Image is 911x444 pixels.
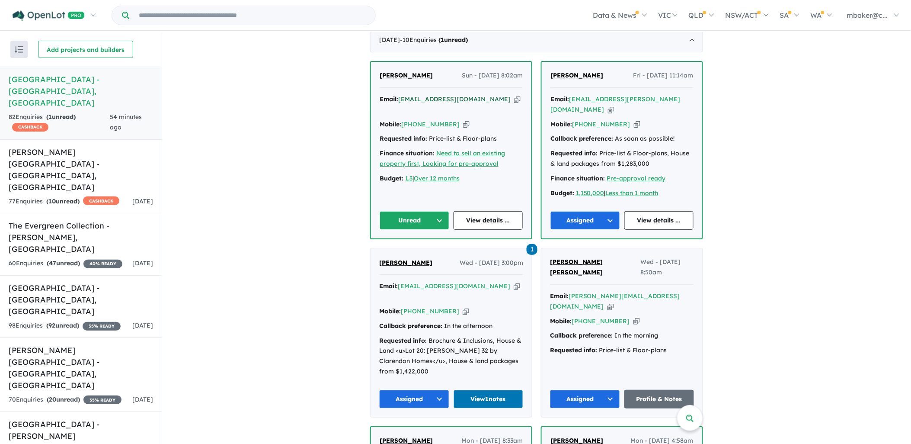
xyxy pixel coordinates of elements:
button: Copy [633,317,640,326]
a: [PERSON_NAME] [379,258,432,268]
div: Price-list & Floor-plans, House & land packages from $1,283,000 [550,148,694,169]
a: Pre-approval ready [607,174,666,182]
strong: Callback preference: [379,322,442,330]
button: Copy [514,95,521,104]
div: | [380,174,523,184]
span: 47 [49,259,56,267]
u: Less than 1 month [606,189,658,197]
span: - 10 Enquir ies [400,36,468,44]
strong: Mobile: [379,307,401,315]
span: [DATE] [132,197,153,205]
a: View1notes [454,390,524,409]
strong: Requested info: [550,346,598,354]
a: Profile & Notes [624,390,694,409]
strong: Email: [550,95,569,103]
div: Price-list & Floor-plans [550,345,694,356]
div: 60 Enquir ies [9,258,122,269]
strong: Email: [379,282,398,290]
div: | [550,188,694,199]
a: [PHONE_NUMBER] [401,307,459,315]
h5: The Evergreen Collection - [PERSON_NAME] , [GEOGRAPHIC_DATA] [9,220,153,255]
button: Copy [608,105,614,114]
span: [DATE] [132,322,153,329]
a: [PHONE_NUMBER] [401,120,460,128]
h5: [PERSON_NAME][GEOGRAPHIC_DATA] - [GEOGRAPHIC_DATA] , [GEOGRAPHIC_DATA] [9,146,153,193]
strong: Budget: [550,189,574,197]
div: 77 Enquir ies [9,196,119,207]
a: View details ... [454,211,523,230]
strong: Mobile: [550,317,572,325]
span: 35 % READY [83,322,121,331]
div: Brochure & Inclusions, House & Land <u>Lot 20: [PERSON_NAME] 32 by Clarendon Homes</u>, House & l... [379,336,523,377]
span: Wed - [DATE] 3:00pm [460,258,523,268]
h5: [GEOGRAPHIC_DATA] - [GEOGRAPHIC_DATA] , [GEOGRAPHIC_DATA] [9,74,153,109]
div: [DATE] [370,28,703,52]
button: Copy [634,120,640,129]
button: Assigned [550,390,620,409]
button: Copy [463,120,470,129]
span: 54 minutes ago [110,113,142,131]
img: Openlot PRO Logo White [13,10,85,21]
strong: Requested info: [379,337,427,344]
a: [EMAIL_ADDRESS][DOMAIN_NAME] [398,95,511,103]
a: [PHONE_NUMBER] [572,317,630,325]
div: 70 Enquir ies [9,395,121,405]
strong: ( unread) [47,396,80,403]
span: 1 [441,36,444,44]
span: [PERSON_NAME] [380,71,433,79]
strong: Finance situation: [550,174,605,182]
a: Over 12 months [414,174,460,182]
a: View details ... [624,211,694,230]
a: [PERSON_NAME] [PERSON_NAME] [550,257,641,278]
u: 1,150,000 [576,189,604,197]
div: In the afternoon [379,321,523,331]
span: 10 [48,197,56,205]
img: sort.svg [15,46,23,53]
span: Wed - [DATE] 8:50am [641,257,694,278]
button: Unread [380,211,449,230]
div: 98 Enquir ies [9,321,121,331]
button: Add projects and builders [38,41,133,58]
a: [PERSON_NAME][EMAIL_ADDRESS][DOMAIN_NAME] [550,292,680,310]
span: 40 % READY [83,260,122,268]
span: CASHBACK [12,123,48,132]
span: Fri - [DATE] 11:14am [633,71,694,81]
div: 82 Enquir ies [9,112,110,133]
div: As soon as possible! [550,134,694,144]
span: 1 [48,113,52,121]
span: [PERSON_NAME] [550,71,604,79]
strong: ( unread) [47,259,80,267]
span: 20 [49,396,56,403]
strong: Callback preference: [550,331,613,339]
h5: [PERSON_NAME][GEOGRAPHIC_DATA] - [GEOGRAPHIC_DATA] , [GEOGRAPHIC_DATA] [9,344,153,391]
span: [PERSON_NAME] [PERSON_NAME] [550,258,603,276]
span: Sun - [DATE] 8:02am [462,71,523,81]
span: CASHBACK [83,196,119,205]
button: Copy [514,282,520,291]
button: Copy [607,302,614,311]
span: 35 % READY [83,396,121,404]
div: Price-list & Floor-plans [380,134,523,144]
span: [PERSON_NAME] [379,259,432,267]
strong: Email: [550,292,569,300]
button: Copy [463,307,469,316]
strong: Finance situation: [380,149,435,157]
strong: ( unread) [46,322,79,329]
button: Assigned [379,390,449,409]
span: [DATE] [132,259,153,267]
span: [DATE] [132,396,153,403]
strong: Requested info: [380,135,427,142]
strong: Mobile: [550,120,572,128]
strong: Requested info: [550,149,598,157]
a: Need to sell an existing property first, Looking for pre-approval [380,149,505,167]
input: Try estate name, suburb, builder or developer [131,6,374,25]
button: Assigned [550,211,620,230]
strong: Budget: [380,174,403,182]
strong: ( unread) [46,113,76,121]
span: mbaker@c... [847,11,888,19]
a: 1.3 [405,174,412,182]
